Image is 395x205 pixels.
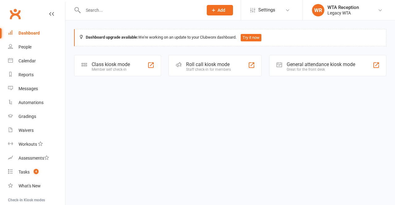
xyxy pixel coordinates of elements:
a: People [8,40,65,54]
span: 4 [34,169,39,174]
button: Add [207,5,233,15]
div: Class kiosk mode [92,61,130,67]
a: Clubworx [7,6,23,22]
strong: Dashboard upgrade available: [86,35,138,40]
div: Legacy WTA [327,10,359,16]
div: WTA Reception [327,5,359,10]
div: Dashboard [19,31,40,36]
div: Member self check-in [92,67,130,72]
div: Great for the front desk [287,67,355,72]
a: Waivers [8,123,65,137]
input: Search... [81,6,199,15]
a: Workouts [8,137,65,151]
div: Assessments [19,156,49,161]
a: What's New [8,179,65,193]
div: Waivers [19,128,34,133]
span: Add [218,8,225,13]
a: Automations [8,96,65,110]
div: General attendance kiosk mode [287,61,355,67]
div: Staff check-in for members [186,67,231,72]
div: We're working on an update to your Clubworx dashboard. [74,29,386,46]
div: Calendar [19,58,36,63]
div: People [19,44,31,49]
a: Calendar [8,54,65,68]
div: Automations [19,100,44,105]
a: Tasks 4 [8,165,65,179]
span: Settings [258,3,275,17]
a: Assessments [8,151,65,165]
a: Dashboard [8,26,65,40]
div: Messages [19,86,38,91]
a: Reports [8,68,65,82]
div: Reports [19,72,34,77]
div: Roll call kiosk mode [186,61,231,67]
a: Messages [8,82,65,96]
div: Gradings [19,114,36,119]
div: What's New [19,183,41,188]
div: Workouts [19,142,37,147]
div: WR [312,4,324,16]
button: Try it now [241,34,261,41]
div: Tasks [19,169,30,174]
a: Gradings [8,110,65,123]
